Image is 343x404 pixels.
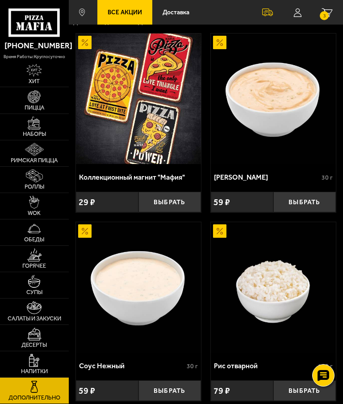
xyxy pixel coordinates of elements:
[138,192,201,212] button: Выбрать
[24,236,44,242] span: Обеды
[29,78,40,84] span: Хит
[211,222,336,353] a: АкционныйРис отварной
[211,222,336,353] img: Рис отварной
[211,34,336,164] img: Соус Деликатес
[28,210,41,216] span: WOK
[78,36,92,49] img: Акционный
[213,198,230,206] span: 59 ₽
[76,34,201,164] img: Коллекционный магнит "Мафия"
[8,395,60,400] span: Дополнительно
[76,222,201,353] img: Соус Нежный
[79,386,95,395] span: 59 ₽
[21,342,47,348] span: Десерты
[108,9,142,16] span: Все Акции
[76,34,201,164] a: АкционныйКоллекционный магнит "Мафия"
[214,362,316,370] div: Рис отварной
[273,380,336,401] button: Выбрать
[22,263,46,269] span: Горячее
[138,380,201,401] button: Выбрать
[213,36,226,49] img: Акционный
[21,368,48,374] span: Напитки
[25,105,44,110] span: Пицца
[322,174,333,181] span: 30 г
[26,289,42,295] span: Супы
[213,224,226,238] img: Акционный
[76,222,201,353] a: АкционныйСоус Нежный
[320,11,329,20] small: 3
[163,9,189,16] span: Доставка
[79,362,184,370] div: Соус Нежный
[214,173,319,181] div: [PERSON_NAME]
[25,184,44,189] span: Роллы
[8,316,61,321] span: Салаты и закуски
[78,224,92,238] img: Акционный
[79,173,196,181] div: Коллекционный магнит "Мафия"
[11,157,58,163] span: Римская пицца
[213,386,230,395] span: 79 ₽
[79,198,95,206] span: 29 ₽
[187,362,198,370] span: 30 г
[23,131,46,137] span: Наборы
[211,34,336,164] a: АкционныйСоус Деликатес
[273,192,336,212] button: Выбрать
